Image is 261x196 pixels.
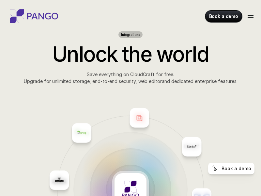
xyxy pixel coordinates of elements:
[54,175,64,185] img: Placeholder logo
[208,163,254,174] a: Book a demo
[205,10,242,22] a: Book a demo
[209,13,238,20] p: Book a demo
[134,113,144,122] img: Placeholder logo
[77,128,86,138] img: Placeholder logo
[187,142,197,152] img: Placeholder logo
[8,71,253,78] p: Save everything on CloudCraft for free.
[8,78,253,85] p: Upgrade for unlimited storage, end-to-end security, web editorand dedicated enterprise features.
[222,166,251,171] p: Book a demo
[8,42,253,67] h2: Unlock the world
[121,33,140,37] h1: Integrations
